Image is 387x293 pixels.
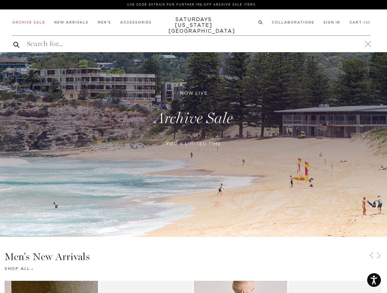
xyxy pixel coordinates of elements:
[12,39,370,49] input: Search for...
[272,21,314,24] a: Collaborations
[15,2,368,7] p: Use Code EXTRA15 for Further 15% Off Archive Sale Items
[5,267,33,270] a: Shop All
[366,21,368,24] small: 0
[324,21,340,24] a: Sign In
[168,17,219,34] a: SATURDAYS[US_STATE][GEOGRAPHIC_DATA]
[349,21,370,24] a: Cart (0)
[5,252,382,262] h3: Men's New Arrivals
[120,21,152,24] a: Accessories
[98,21,111,24] a: Men's
[12,21,45,24] a: Archive Sale
[54,21,89,24] a: New Arrivals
